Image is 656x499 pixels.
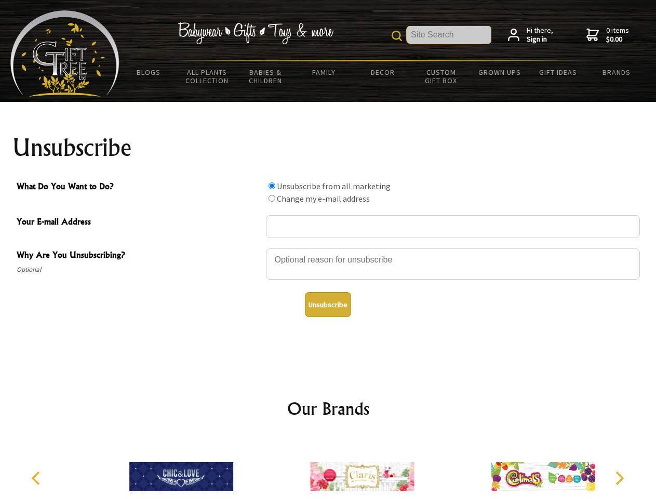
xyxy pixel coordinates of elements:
[608,467,631,490] button: Next
[529,61,587,83] a: Gift Ideas
[606,35,629,44] strong: $0.00
[412,61,471,91] a: Custom Gift Box
[527,35,553,44] strong: Sign in
[269,195,275,202] input: What Do You Want to Do?
[586,26,629,44] a: 0 items$0.00
[236,61,295,91] a: Babies & Children
[305,292,351,317] button: Unsubscribe
[295,61,354,83] a: Family
[12,135,644,160] h1: Unsubscribe
[527,26,553,44] span: Hi there,
[10,10,119,97] img: Babyware - Gifts - Toys and more...
[17,264,261,276] span: Optional
[17,215,261,230] span: Your E-mail Address
[17,248,261,264] span: Why Are You Unsubscribing?
[470,61,529,83] a: Grown Ups
[26,467,49,490] button: Previous
[277,181,391,191] label: Unsubscribe from all marketing
[353,61,412,83] a: Decor
[178,61,237,91] a: All Plants Collection
[266,248,640,280] textarea: Why Are You Unsubscribing?
[587,61,646,83] a: Brands
[606,25,629,44] span: 0 items
[21,396,636,421] h2: Our Brands
[407,26,491,44] input: Site Search
[508,26,553,44] a: Hi there,Sign in
[178,22,333,44] img: Babywear - Gifts - Toys & more
[269,182,275,189] input: What Do You Want to Do?
[119,61,178,83] a: BLOGS
[17,180,261,195] span: What Do You Want to Do?
[392,31,402,41] img: product search
[277,193,370,204] label: Change my e-mail address
[266,215,640,238] input: Your E-mail Address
